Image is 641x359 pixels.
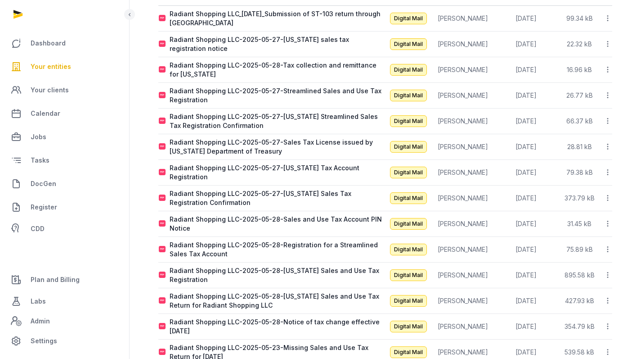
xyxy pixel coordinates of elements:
a: Your clients [7,79,122,101]
td: [PERSON_NAME] [431,32,494,57]
span: [DATE] [515,117,537,125]
img: pdf.svg [159,323,166,330]
td: 26.77 kB [558,83,601,109]
span: Digital Mail [390,141,427,153]
span: Digital Mail [390,244,427,255]
span: Labs [31,296,46,307]
a: Jobs [7,126,122,148]
img: pdf.svg [159,169,166,176]
span: Digital Mail [390,38,427,50]
div: Radiant Shopping LLC-2025-05-28-[US_STATE] Sales and Use Tax Registration [170,266,385,284]
span: Register [31,202,57,213]
td: 16.96 kB [558,57,601,83]
td: [PERSON_NAME] [431,314,494,340]
span: Admin [31,316,50,327]
div: Radiant Shopping LLC-2025-05-27-Sales Tax License issued by [US_STATE] Department of Treasury [170,138,385,156]
img: pdf.svg [159,195,166,202]
span: Digital Mail [390,218,427,230]
img: pdf.svg [159,143,166,150]
div: Radiant Shopping LLC-2025-05-27-Streamlined Sales and Use Tax Registration [170,86,385,105]
a: CDD [7,220,122,238]
td: [PERSON_NAME] [431,237,494,263]
span: Digital Mail [390,64,427,76]
span: [DATE] [515,91,537,99]
span: Digital Mail [390,115,427,127]
img: pdf.svg [159,41,166,48]
div: Radiant Shopping LLC-2025-05-28-Sales and Use Tax Account PIN Notice [170,215,385,233]
span: [DATE] [515,323,537,330]
td: 66.37 kB [558,109,601,134]
img: pdf.svg [159,272,166,279]
span: Digital Mail [390,321,427,332]
span: Plan and Billing [31,274,80,285]
span: Jobs [31,132,46,142]
span: CDD [31,223,45,234]
div: Radiant Shopping LLC-2025-05-27-[US_STATE] Tax Account Registration [170,164,385,182]
img: pdf.svg [159,246,166,253]
td: [PERSON_NAME] [431,288,494,314]
div: Radiant Shopping LLC-2025-05-27-[US_STATE] Streamlined Sales Tax Registration Confirmation [170,112,385,130]
span: [DATE] [515,348,537,356]
span: Your entities [31,61,71,72]
td: [PERSON_NAME] [431,211,494,237]
span: [DATE] [515,14,537,22]
span: Digital Mail [390,13,427,24]
span: Dashboard [31,38,66,49]
td: 22.32 kB [558,32,601,57]
span: [DATE] [515,194,537,202]
span: Digital Mail [390,192,427,204]
div: Radiant Shopping LLC-2025-05-28-Tax collection and remittance for [US_STATE] [170,61,385,79]
a: Your entities [7,56,122,77]
div: Radiant Shopping LLC-2025-05-27-[US_STATE] sales tax registration notice [170,35,385,53]
span: Your clients [31,85,69,95]
td: 427.93 kB [558,288,601,314]
td: 28.81 kB [558,134,601,160]
div: Radiant Shopping LLC-2025-05-28-[US_STATE] Sales and Use Tax Return for Radiant Shopping LLC [170,292,385,310]
span: Digital Mail [390,167,427,178]
a: Plan and Billing [7,269,122,291]
span: Digital Mail [390,295,427,307]
a: Settings [7,330,122,352]
img: pdf.svg [159,220,166,227]
span: [DATE] [515,143,537,150]
span: Tasks [31,155,49,166]
td: [PERSON_NAME] [431,186,494,211]
td: 373.79 kB [558,186,601,211]
img: pdf.svg [159,118,166,125]
span: [DATE] [515,40,537,48]
img: pdf.svg [159,349,166,356]
img: pdf.svg [159,297,166,304]
td: 354.79 kB [558,314,601,340]
a: Dashboard [7,32,122,54]
img: pdf.svg [159,92,166,99]
td: [PERSON_NAME] [431,6,494,32]
td: 31.45 kB [558,211,601,237]
div: Radiant Shopping LLC-2025-05-28-Registration for a Streamlined Sales Tax Account [170,241,385,259]
td: 79.38 kB [558,160,601,186]
span: Digital Mail [390,346,427,358]
img: pdf.svg [159,15,166,22]
a: Tasks [7,150,122,171]
a: Register [7,196,122,218]
span: [DATE] [515,66,537,73]
td: [PERSON_NAME] [431,57,494,83]
span: [DATE] [515,220,537,227]
span: [DATE] [515,245,537,253]
span: [DATE] [515,168,537,176]
img: pdf.svg [159,66,166,73]
div: Radiant Shopping LLC-2025-05-27-[US_STATE] Sales Tax Registration Confirmation [170,189,385,207]
td: [PERSON_NAME] [431,160,494,186]
span: [DATE] [515,297,537,304]
span: DocGen [31,178,56,189]
td: 99.34 kB [558,6,601,32]
a: Labs [7,291,122,312]
td: [PERSON_NAME] [431,263,494,288]
span: Calendar [31,108,60,119]
span: [DATE] [515,271,537,279]
td: [PERSON_NAME] [431,83,494,109]
div: Radiant Shopping LLC-2025-05-28-Notice of tax change effective [DATE] [170,318,385,336]
a: Calendar [7,103,122,124]
td: [PERSON_NAME] [431,134,494,160]
td: 75.89 kB [558,237,601,263]
a: Admin [7,312,122,330]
